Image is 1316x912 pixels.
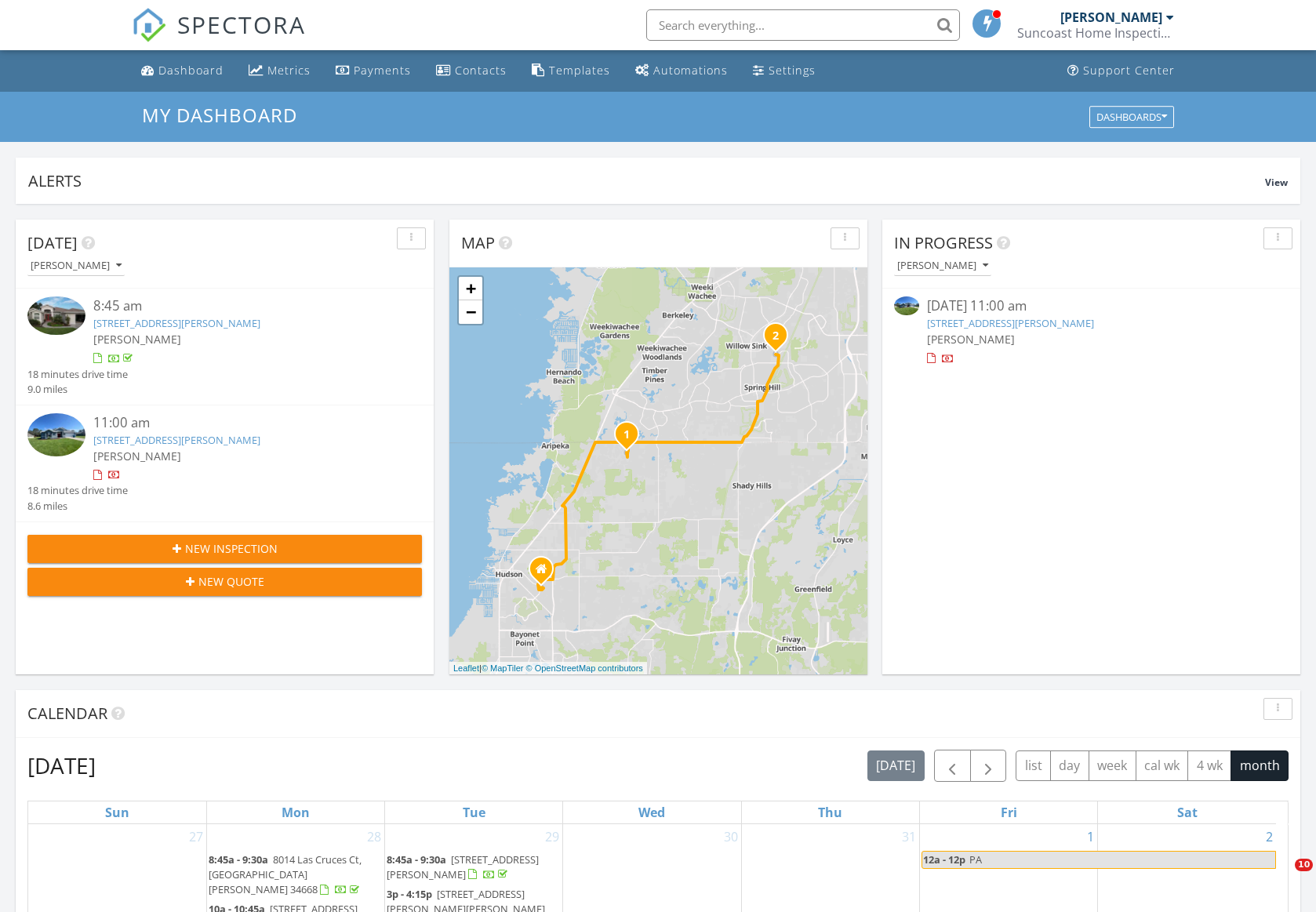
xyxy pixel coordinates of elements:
a: © OpenStreetMap contributors [526,663,643,673]
div: Dashboards [1096,111,1167,122]
div: [DATE] 11:00 am [927,296,1256,316]
a: Leaflet [453,663,479,673]
a: [STREET_ADDRESS][PERSON_NAME] [93,316,260,330]
div: Templates [549,63,610,78]
span: [PERSON_NAME] [93,449,181,463]
a: Zoom in [459,277,482,300]
span: [PERSON_NAME] [93,332,181,347]
div: Automations [653,63,728,78]
div: Payments [354,63,411,78]
span: 8:45a - 9:30a [209,852,268,867]
span: 12a - 12p [922,852,966,868]
a: Friday [998,801,1020,823]
a: [DATE] 11:00 am [STREET_ADDRESS][PERSON_NAME] [PERSON_NAME] [894,296,1289,366]
a: 8:45a - 9:30a [STREET_ADDRESS][PERSON_NAME] [387,851,561,885]
a: Settings [747,56,822,85]
a: Go to July 31, 2025 [899,824,919,849]
div: | [449,662,647,675]
a: Contacts [430,56,513,85]
button: day [1050,750,1089,781]
a: Go to July 27, 2025 [186,824,206,849]
a: 8:45a - 9:30a 8014 Las Cruces Ct, [GEOGRAPHIC_DATA][PERSON_NAME] 34668 [209,851,383,900]
a: Go to July 29, 2025 [542,824,562,849]
div: Dashboard [158,63,224,78]
input: Search everything... [646,9,960,41]
button: Previous month [934,750,971,782]
img: 9370191%2Fcover_photos%2F82HjqaQRTUg0MKNu8vVG%2Fsmall.jpeg [27,413,85,456]
img: 9370191%2Fcover_photos%2F82HjqaQRTUg0MKNu8vVG%2Fsmall.jpeg [894,296,919,315]
div: 8535 Caitlin Ct, Hudson FL 34667 [541,569,551,578]
a: SPECTORA [132,21,306,54]
a: 8:45a - 9:30a [STREET_ADDRESS][PERSON_NAME] [387,852,539,881]
div: [PERSON_NAME] [31,260,122,271]
a: Templates [525,56,616,85]
span: 8014 Las Cruces Ct, [GEOGRAPHIC_DATA][PERSON_NAME] 34668 [209,852,362,896]
a: © MapTiler [482,663,524,673]
a: Monday [278,801,313,823]
div: 8:45 am [93,296,389,316]
a: Go to August 1, 2025 [1084,824,1097,849]
a: Automations (Basic) [629,56,734,85]
span: 8:45a - 9:30a [387,852,446,867]
a: Dashboard [135,56,230,85]
button: New Quote [27,568,422,596]
a: Go to July 30, 2025 [721,824,741,849]
div: 11:00 am [93,413,389,433]
a: Support Center [1061,56,1181,85]
div: Suncoast Home Inspections [1017,25,1174,41]
div: 18607 Water Lily Ln, Hudson, FL 34667 [627,434,636,443]
span: 10 [1295,859,1313,871]
a: 8:45 am [STREET_ADDRESS][PERSON_NAME] [PERSON_NAME] 18 minutes drive time 9.0 miles [27,296,422,397]
a: Saturday [1174,801,1201,823]
div: 8.6 miles [27,499,128,514]
span: Calendar [27,703,107,724]
div: [PERSON_NAME] [1060,9,1162,25]
a: Zoom out [459,300,482,324]
div: [PERSON_NAME] [897,260,988,271]
span: PA [969,852,982,867]
a: Go to August 2, 2025 [1263,824,1276,849]
div: Contacts [455,63,507,78]
span: [DATE] [27,232,78,253]
button: Next month [970,750,1007,782]
div: Metrics [267,63,311,78]
a: Payments [329,56,417,85]
button: 4 wk [1187,750,1231,781]
button: [PERSON_NAME] [27,256,125,277]
span: Map [461,232,495,253]
a: 11:00 am [STREET_ADDRESS][PERSON_NAME] [PERSON_NAME] 18 minutes drive time 8.6 miles [27,413,422,514]
img: 9370163%2Fcover_photos%2FksuL4PsAGrijEhU4P3Kz%2Fsmall.jpeg [27,296,85,335]
div: Alerts [28,170,1265,191]
iframe: Intercom live chat [1263,859,1300,896]
span: New Inspection [185,540,278,557]
a: [STREET_ADDRESS][PERSON_NAME] [927,316,1094,330]
div: Support Center [1083,63,1175,78]
div: Settings [769,63,816,78]
a: Go to July 28, 2025 [364,824,384,849]
button: week [1089,750,1136,781]
span: [STREET_ADDRESS][PERSON_NAME] [387,852,539,881]
span: My Dashboard [142,102,297,128]
span: In Progress [894,232,993,253]
button: cal wk [1136,750,1189,781]
a: Sunday [102,801,133,823]
a: 8:45a - 9:30a 8014 Las Cruces Ct, [GEOGRAPHIC_DATA][PERSON_NAME] 34668 [209,852,362,896]
div: 18 minutes drive time [27,483,128,498]
span: View [1265,176,1288,189]
a: Thursday [815,801,845,823]
button: list [1016,750,1051,781]
div: 18 minutes drive time [27,367,128,382]
i: 2 [773,331,779,342]
span: SPECTORA [177,8,306,41]
button: [DATE] [867,750,925,781]
span: [PERSON_NAME] [927,332,1015,347]
i: 1 [623,430,630,441]
h2: [DATE] [27,750,96,781]
button: [PERSON_NAME] [894,256,991,277]
a: Tuesday [460,801,489,823]
div: 9.0 miles [27,382,128,397]
a: Wednesday [635,801,668,823]
img: The Best Home Inspection Software - Spectora [132,8,166,42]
button: month [1231,750,1289,781]
span: 3p - 4:15p [387,887,432,901]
